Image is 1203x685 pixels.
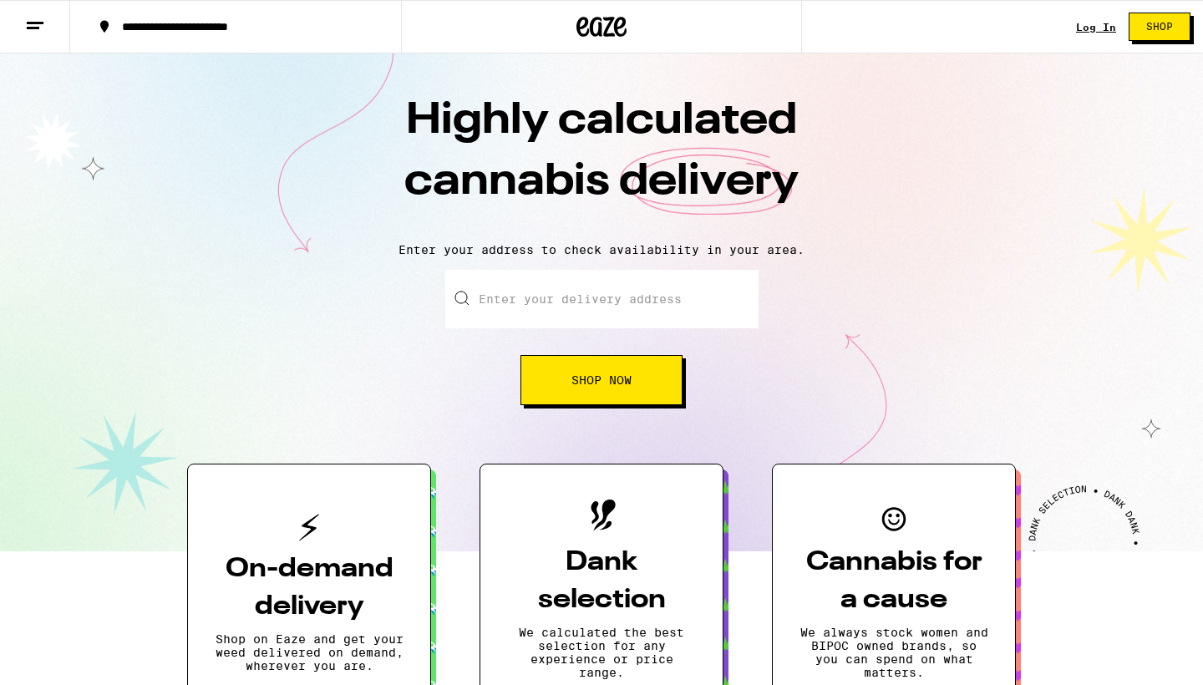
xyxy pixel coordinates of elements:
[520,355,683,405] button: Shop Now
[215,632,404,672] p: Shop on Eaze and get your weed delivered on demand, wherever you are.
[799,626,988,679] p: We always stock women and BIPOC owned brands, so you can spend on what matters.
[507,626,696,679] p: We calculated the best selection for any experience or price range.
[1076,22,1116,33] a: Log In
[799,544,988,619] h3: Cannabis for a cause
[309,91,894,230] h1: Highly calculated cannabis delivery
[571,374,632,386] span: Shop Now
[507,544,696,619] h3: Dank selection
[1116,13,1203,41] a: Shop
[1129,13,1190,41] button: Shop
[445,270,759,328] input: Enter your delivery address
[215,551,404,626] h3: On-demand delivery
[1146,22,1173,32] span: Shop
[17,243,1186,256] p: Enter your address to check availability in your area.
